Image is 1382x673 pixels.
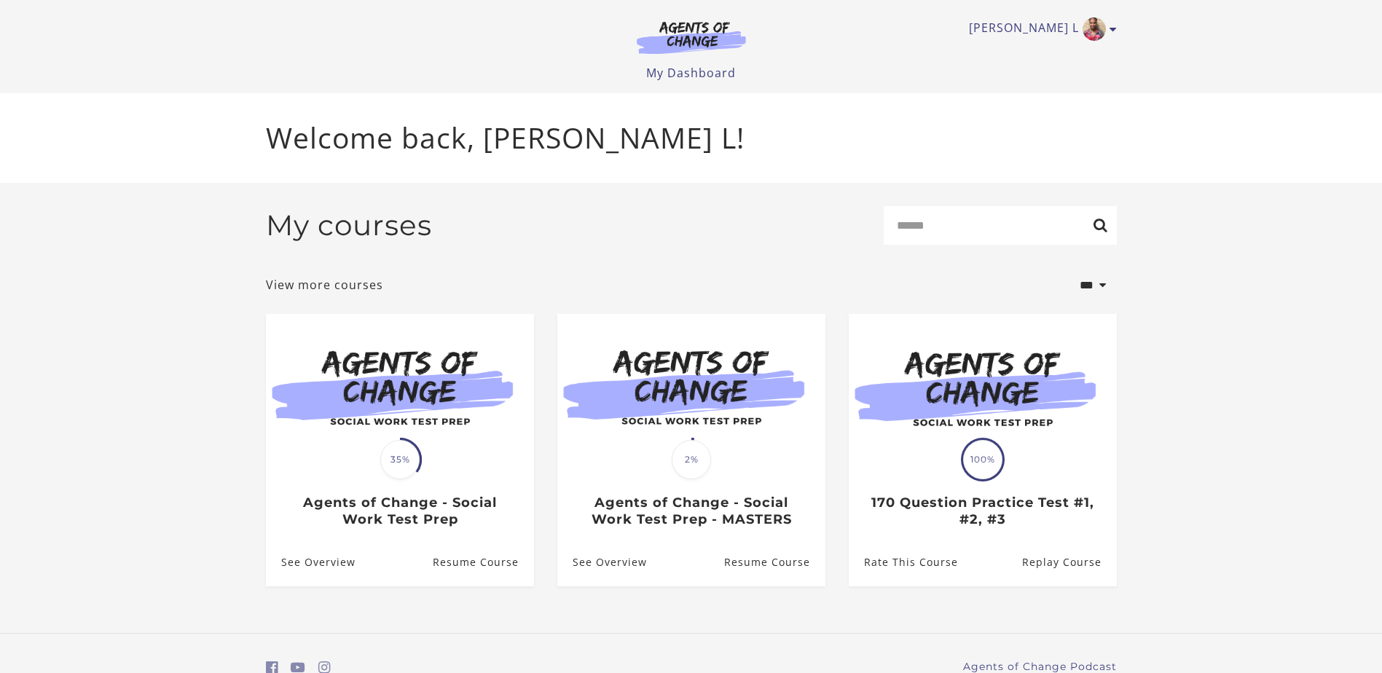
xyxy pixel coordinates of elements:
[723,539,825,586] a: Agents of Change - Social Work Test Prep - MASTERS: Resume Course
[573,495,809,527] h3: Agents of Change - Social Work Test Prep - MASTERS
[1021,539,1116,586] a: 170 Question Practice Test #1, #2, #3: Resume Course
[380,440,420,479] span: 35%
[621,20,761,54] img: Agents of Change Logo
[266,117,1117,160] p: Welcome back, [PERSON_NAME] L!
[281,495,518,527] h3: Agents of Change - Social Work Test Prep
[266,539,356,586] a: Agents of Change - Social Work Test Prep: See Overview
[557,539,647,586] a: Agents of Change - Social Work Test Prep - MASTERS: See Overview
[432,539,533,586] a: Agents of Change - Social Work Test Prep: Resume Course
[266,276,383,294] a: View more courses
[266,208,432,243] h2: My courses
[646,65,736,81] a: My Dashboard
[849,539,958,586] a: 170 Question Practice Test #1, #2, #3: Rate This Course
[969,17,1110,41] a: Toggle menu
[672,440,711,479] span: 2%
[864,495,1101,527] h3: 170 Question Practice Test #1, #2, #3
[963,440,1002,479] span: 100%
